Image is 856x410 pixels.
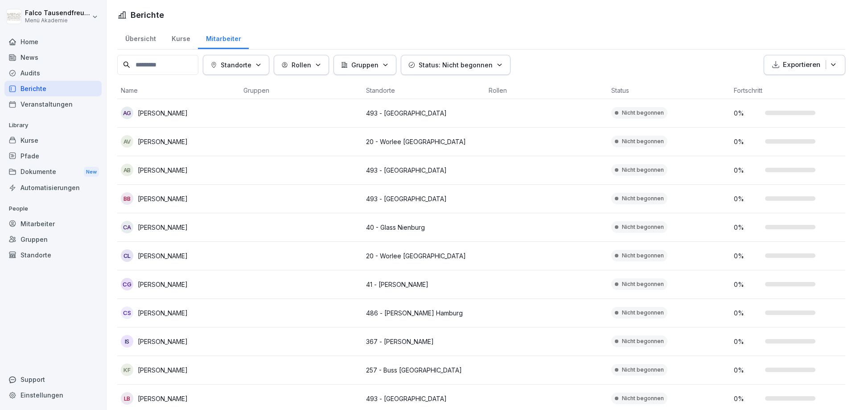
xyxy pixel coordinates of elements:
[4,372,102,387] div: Support
[121,364,133,376] div: KF
[131,9,164,21] h1: Berichte
[25,9,90,17] p: Falco Tausendfreund
[622,195,664,203] p: Nicht begonnen
[622,394,664,402] p: Nicht begonnen
[4,50,102,65] a: News
[240,82,362,99] th: Gruppen
[138,280,188,289] p: [PERSON_NAME]
[622,252,664,260] p: Nicht begonnen
[401,55,510,75] button: Status: Nicht begonnen
[138,308,188,318] p: [PERSON_NAME]
[203,55,269,75] button: Standorte
[366,108,481,118] p: 493 - [GEOGRAPHIC_DATA]
[4,247,102,263] a: Standorte
[366,365,481,375] p: 257 - Buss [GEOGRAPHIC_DATA]
[734,251,761,261] p: 0 %
[734,365,761,375] p: 0 %
[138,137,188,146] p: [PERSON_NAME]
[622,337,664,345] p: Nicht begonnen
[734,166,761,175] p: 0 %
[121,192,133,205] div: BB
[4,65,102,81] a: Audits
[138,365,188,375] p: [PERSON_NAME]
[734,308,761,318] p: 0 %
[366,251,481,261] p: 20 - Worlee [GEOGRAPHIC_DATA]
[730,82,853,99] th: Fortschritt
[734,137,761,146] p: 0 %
[734,280,761,289] p: 0 %
[121,135,133,148] div: AV
[138,108,188,118] p: [PERSON_NAME]
[419,60,493,70] p: Status: Nicht begonnen
[138,166,188,175] p: [PERSON_NAME]
[622,309,664,317] p: Nicht begonnen
[138,337,188,346] p: [PERSON_NAME]
[4,81,102,96] a: Berichte
[622,223,664,231] p: Nicht begonnen
[117,26,164,49] a: Übersicht
[366,137,481,146] p: 20 - Worlee [GEOGRAPHIC_DATA]
[138,251,188,261] p: [PERSON_NAME]
[164,26,198,49] a: Kurse
[366,308,481,318] p: 486 - [PERSON_NAME] Hamburg
[198,26,249,49] a: Mitarbeiter
[121,249,133,262] div: CL
[734,223,761,232] p: 0 %
[274,55,329,75] button: Rollen
[4,133,102,148] a: Kurse
[608,82,730,99] th: Status
[783,60,820,70] p: Exportieren
[4,148,102,164] a: Pfade
[4,202,102,216] p: People
[4,96,102,112] a: Veranstaltungen
[362,82,485,99] th: Standorte
[4,34,102,50] div: Home
[622,109,664,117] p: Nicht begonnen
[734,337,761,346] p: 0 %
[366,166,481,175] p: 493 - [GEOGRAPHIC_DATA]
[622,137,664,145] p: Nicht begonnen
[4,387,102,403] a: Einstellungen
[121,306,133,319] div: CS
[121,164,133,176] div: AB
[366,394,481,403] p: 493 - [GEOGRAPHIC_DATA]
[764,55,845,75] button: Exportieren
[221,60,251,70] p: Standorte
[622,280,664,288] p: Nicht begonnen
[734,394,761,403] p: 0 %
[121,107,133,119] div: AG
[366,194,481,203] p: 493 - [GEOGRAPHIC_DATA]
[138,194,188,203] p: [PERSON_NAME]
[366,280,481,289] p: 41 - [PERSON_NAME]
[4,216,102,232] a: Mitarbeiter
[4,164,102,180] div: Dokumente
[734,194,761,203] p: 0 %
[84,167,99,177] div: New
[4,164,102,180] a: DokumenteNew
[121,221,133,233] div: CA
[734,108,761,118] p: 0 %
[138,394,188,403] p: [PERSON_NAME]
[4,232,102,247] a: Gruppen
[121,278,133,290] div: CG
[292,60,311,70] p: Rollen
[333,55,396,75] button: Gruppen
[366,223,481,232] p: 40 - Glass Nienburg
[121,335,133,348] div: IS
[25,17,90,24] p: Menü Akademie
[4,180,102,195] a: Automatisierungen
